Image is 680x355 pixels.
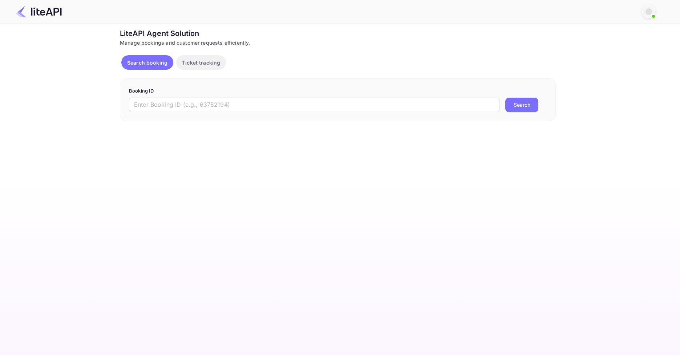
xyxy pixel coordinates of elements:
p: Search booking [127,59,167,66]
p: Ticket tracking [182,59,220,66]
button: Search [505,98,538,112]
div: Manage bookings and customer requests efficiently. [120,39,556,46]
input: Enter Booking ID (e.g., 63782194) [129,98,499,112]
p: Booking ID [129,87,547,95]
div: LiteAPI Agent Solution [120,28,556,39]
img: LiteAPI Logo [16,6,62,17]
